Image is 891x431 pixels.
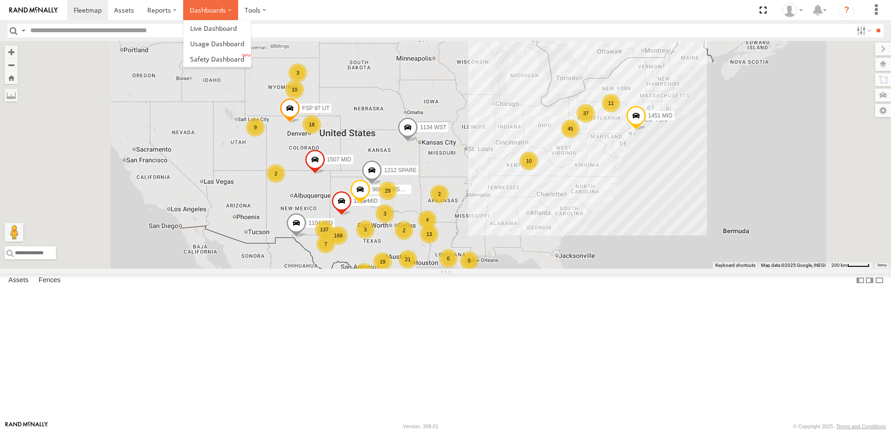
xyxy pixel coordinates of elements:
label: Search Filter Options [853,24,873,37]
span: 1005 MID [354,198,378,204]
span: FSP 97 UT [302,105,329,112]
button: Drag Pegman onto the map to open Street View [5,223,23,242]
label: Measure [5,89,18,102]
img: rand-logo.svg [9,7,58,14]
div: 19 [373,252,392,271]
div: 10 [520,152,538,170]
label: Dock Summary Table to the Left [856,274,865,287]
div: 9 [246,118,265,137]
div: 2 [430,185,449,203]
label: Search Query [20,24,27,37]
button: Keyboard shortcuts [715,262,755,269]
div: 3 [376,204,394,223]
div: 169 [329,226,348,245]
button: Zoom Home [5,71,18,84]
span: Map data ©2025 Google, INEGI [761,263,826,268]
button: Map Scale: 200 km per 44 pixels [829,262,872,269]
span: 1104 MID [308,220,333,226]
button: Zoom out [5,58,18,71]
div: Version: 308.01 [403,424,439,429]
a: Visit our Website [5,422,48,431]
label: Assets [4,274,33,287]
div: 21 [398,250,417,269]
div: 6 [439,249,458,268]
span: 1451 MID [648,112,672,119]
div: 3 [356,220,375,239]
div: 137 [315,220,334,239]
div: 4 [418,210,437,229]
button: Zoom in [5,46,18,58]
div: 29 [378,181,397,200]
div: 8 [355,263,374,282]
a: Terms and Conditions [836,424,886,429]
div: 7 [316,235,335,253]
span: 1134 WST [420,125,446,131]
div: 13 [420,225,439,243]
div: © Copyright 2025 - [793,424,886,429]
span: 1212 SPARE [384,167,417,174]
div: 2 [395,221,413,240]
span: 1507 MID [327,156,351,163]
i: ? [839,3,854,18]
a: Terms (opens in new tab) [877,264,887,267]
div: 5 [460,251,479,270]
label: Hide Summary Table [875,274,884,287]
span: 200 km [831,263,847,268]
div: 2 [267,164,285,183]
div: 37 [576,104,595,123]
div: 45 [561,119,580,138]
div: 11 [602,94,620,112]
div: 10 [285,80,304,99]
div: Derrick Ball [779,3,806,17]
span: 969 [PERSON_NAME] [372,186,429,193]
label: Dock Summary Table to the Right [865,274,874,287]
div: 3 [288,63,307,82]
label: Map Settings [875,104,891,117]
label: Fences [34,274,65,287]
div: 18 [302,115,321,134]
